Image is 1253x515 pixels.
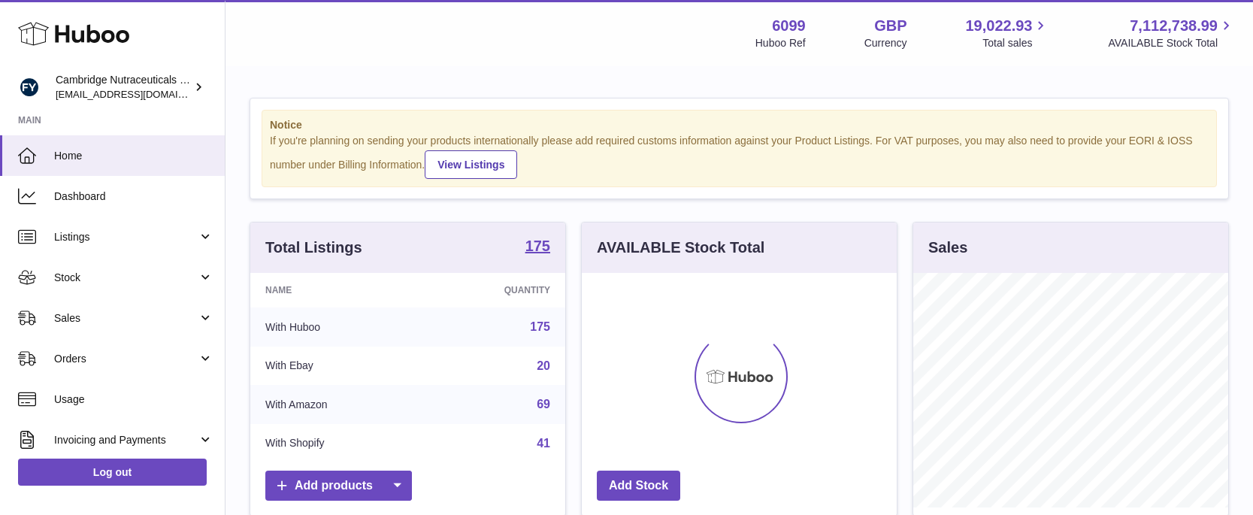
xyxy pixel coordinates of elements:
a: 20 [537,359,550,372]
a: Add Stock [597,471,680,501]
span: AVAILABLE Stock Total [1108,36,1235,50]
img: huboo@camnutra.com [18,76,41,98]
h3: Sales [928,238,967,258]
div: Cambridge Nutraceuticals Ltd [56,73,191,101]
span: Listings [54,230,198,244]
a: 7,112,738.99 AVAILABLE Stock Total [1108,16,1235,50]
span: Home [54,149,213,163]
span: Orders [54,352,198,366]
div: Huboo Ref [755,36,806,50]
span: Stock [54,271,198,285]
strong: 175 [525,238,550,253]
th: Quantity [422,273,565,307]
span: 19,022.93 [965,16,1032,36]
th: Name [250,273,422,307]
span: Dashboard [54,189,213,204]
h3: AVAILABLE Stock Total [597,238,764,258]
a: View Listings [425,150,517,179]
a: Add products [265,471,412,501]
h3: Total Listings [265,238,362,258]
a: 41 [537,437,550,450]
div: Currency [864,36,907,50]
a: 19,022.93 Total sales [965,16,1049,50]
span: Invoicing and Payments [54,433,198,447]
strong: GBP [874,16,906,36]
td: With Amazon [250,385,422,424]
span: 7,112,738.99 [1130,16,1218,36]
td: With Ebay [250,347,422,386]
a: 175 [530,320,550,333]
a: Log out [18,459,207,486]
span: Sales [54,311,198,326]
a: 175 [525,238,550,256]
div: If you're planning on sending your products internationally please add required customs informati... [270,134,1209,179]
strong: Notice [270,118,1209,132]
span: Total sales [982,36,1049,50]
span: [EMAIL_ADDRESS][DOMAIN_NAME] [56,88,221,100]
span: Usage [54,392,213,407]
td: With Huboo [250,307,422,347]
strong: 6099 [772,16,806,36]
td: With Shopify [250,424,422,463]
a: 69 [537,398,550,410]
